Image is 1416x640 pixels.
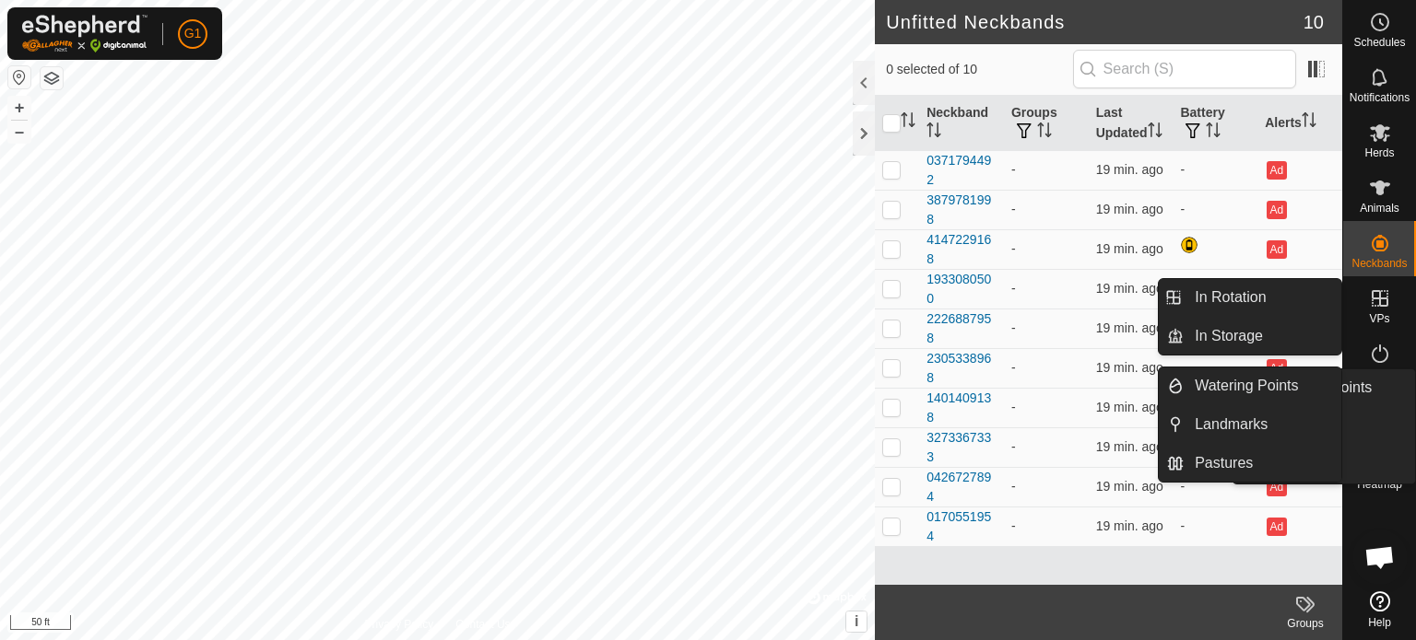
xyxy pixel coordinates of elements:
[1148,125,1162,140] p-sorticon: Activate to sort
[1096,162,1163,177] span: Oct 13, 2025, 12:07 PM
[1351,258,1407,269] span: Neckbands
[1267,240,1287,259] button: Ad
[1096,360,1163,375] span: Oct 13, 2025, 12:07 PM
[1096,281,1163,296] span: Oct 13, 2025, 12:07 PM
[1369,313,1389,324] span: VPs
[1268,615,1342,632] div: Groups
[926,507,997,546] div: 0170551954
[1004,348,1089,388] td: -
[1096,518,1163,533] span: Oct 13, 2025, 12:07 PM
[1184,279,1341,316] a: In Rotation
[1184,445,1341,482] a: Pastures
[1159,318,1341,355] li: In Storage
[1267,201,1287,219] button: Ad
[846,611,867,632] button: i
[1096,320,1163,335] span: Oct 13, 2025, 12:07 PM
[1360,203,1399,214] span: Animals
[1350,92,1410,103] span: Notifications
[926,468,997,506] div: 0426727894
[1173,506,1257,546] td: -
[41,67,63,89] button: Map Layers
[1343,584,1416,635] a: Help
[1096,479,1163,494] span: Oct 13, 2025, 12:07 PM
[1267,359,1287,378] button: Ad
[1267,518,1287,536] button: Ad
[1004,229,1089,269] td: -
[855,613,858,629] span: i
[8,97,30,119] button: +
[926,151,997,190] div: 0371794492
[926,389,997,427] div: 1401409138
[1096,400,1163,414] span: Oct 13, 2025, 12:07 PM
[1173,190,1257,229] td: -
[1004,190,1089,229] td: -
[1096,439,1163,454] span: Oct 13, 2025, 12:07 PM
[1096,202,1163,216] span: Oct 13, 2025, 12:07 PM
[926,428,997,467] div: 3273367333
[886,60,1072,79] span: 0 selected of 10
[1173,269,1257,308] td: -
[1089,96,1174,151] th: Last Updated
[1368,617,1391,628] span: Help
[1159,367,1341,404] li: Watering Points
[1004,427,1089,467] td: -
[1037,125,1052,140] p-sorticon: Activate to sort
[926,125,941,140] p-sorticon: Activate to sort
[8,121,30,143] button: –
[1267,478,1287,496] button: Ad
[1159,445,1341,482] li: Pastures
[1004,467,1089,506] td: -
[365,616,434,633] a: Privacy Policy
[1257,96,1342,151] th: Alerts
[1004,388,1089,427] td: -
[919,96,1004,151] th: Neckband
[1357,479,1402,490] span: Heatmap
[1195,413,1268,436] span: Landmarks
[1159,406,1341,443] li: Landmarks
[1004,308,1089,348] td: -
[1302,115,1316,130] p-sorticon: Activate to sort
[1004,506,1089,546] td: -
[8,66,30,88] button: Reset Map
[926,309,997,348] div: 2226887958
[926,230,997,269] div: 4147229168
[1353,37,1405,48] span: Schedules
[1304,8,1324,36] span: 10
[926,349,997,388] div: 2305338968
[1004,96,1089,151] th: Groups
[1195,286,1266,308] span: In Rotation
[1073,50,1296,88] input: Search (S)
[1004,269,1089,308] td: -
[1184,406,1341,443] a: Landmarks
[1173,467,1257,506] td: -
[1184,318,1341,355] a: In Storage
[1195,452,1253,474] span: Pastures
[1195,325,1263,347] span: In Storage
[1267,161,1287,180] button: Ad
[22,15,147,52] img: Gallagher Logo
[1173,150,1257,190] td: -
[1195,375,1298,397] span: Watering Points
[1096,241,1163,256] span: Oct 13, 2025, 12:07 PM
[184,24,202,43] span: G1
[926,270,997,308] div: 1933080500
[455,616,510,633] a: Contact Us
[901,115,915,130] p-sorticon: Activate to sort
[1352,529,1408,585] div: Open chat
[1173,96,1257,151] th: Battery
[1184,367,1341,404] a: Watering Points
[1159,279,1341,316] li: In Rotation
[1364,147,1394,158] span: Herds
[1004,150,1089,190] td: -
[926,191,997,229] div: 3879781998
[1206,125,1221,140] p-sorticon: Activate to sort
[886,11,1304,33] h2: Unfitted Neckbands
